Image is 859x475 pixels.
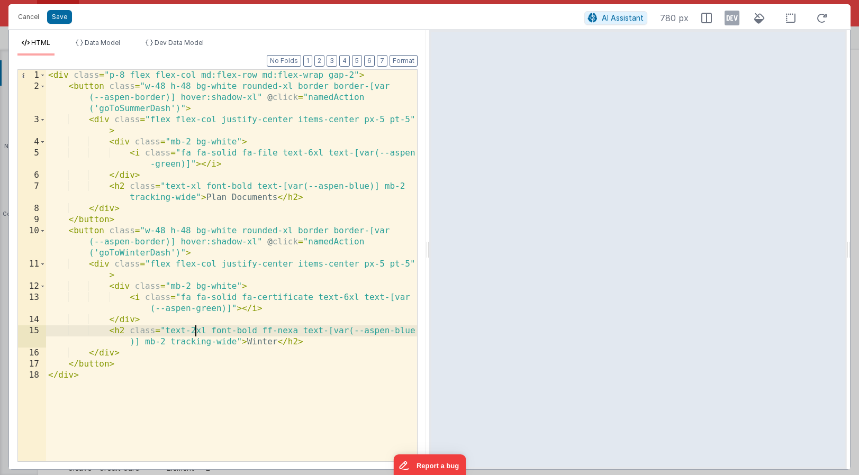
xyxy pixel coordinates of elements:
[18,70,46,81] div: 1
[18,325,46,348] div: 15
[339,55,350,67] button: 4
[18,148,46,170] div: 5
[660,12,689,24] span: 780 px
[18,292,46,314] div: 13
[18,314,46,325] div: 14
[377,55,387,67] button: 7
[18,348,46,359] div: 16
[18,281,46,292] div: 12
[18,136,46,148] div: 4
[390,55,418,67] button: Format
[155,39,204,47] span: Dev Data Model
[18,170,46,181] div: 6
[18,81,46,114] div: 2
[85,39,120,47] span: Data Model
[303,55,312,67] button: 1
[602,13,644,22] span: AI Assistant
[47,10,72,24] button: Save
[31,39,50,47] span: HTML
[18,359,46,370] div: 17
[267,55,301,67] button: No Folds
[364,55,375,67] button: 6
[18,203,46,214] div: 8
[352,55,362,67] button: 5
[18,259,46,281] div: 11
[18,181,46,203] div: 7
[314,55,324,67] button: 2
[18,370,46,381] div: 18
[584,11,647,25] button: AI Assistant
[18,225,46,259] div: 10
[327,55,337,67] button: 3
[18,114,46,136] div: 3
[13,10,44,24] button: Cancel
[18,214,46,225] div: 9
